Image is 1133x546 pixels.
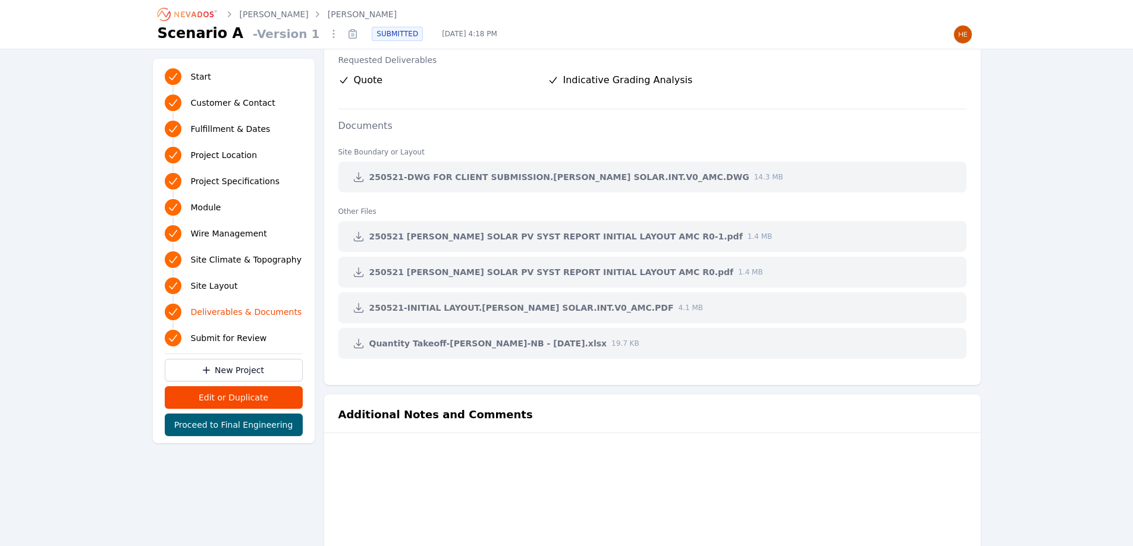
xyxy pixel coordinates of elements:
a: [PERSON_NAME] [240,8,309,20]
a: [PERSON_NAME] [328,8,397,20]
span: 250521 [PERSON_NAME] SOLAR PV SYST REPORT INITIAL LAYOUT AMC R0-1.pdf [369,231,743,242]
span: Start [191,71,211,83]
span: [DATE] 4:18 PM [432,29,507,39]
span: Project Location [191,149,258,161]
span: 250521-DWG FOR CLIENT SUBMISSION.[PERSON_NAME] SOLAR.INT.V0_AMC.DWG [369,171,749,183]
span: 250521-INITIAL LAYOUT.[PERSON_NAME] SOLAR.INT.V0_AMC.PDF [369,302,674,314]
span: Site Climate & Topography [191,254,302,266]
span: 19.7 KB [611,339,639,348]
span: Site Layout [191,280,238,292]
a: New Project [165,359,303,381]
h1: Scenario A [158,24,244,43]
dt: Other Files [338,197,966,216]
span: Wire Management [191,228,267,239]
span: Fulfillment & Dates [191,123,271,135]
nav: Breadcrumb [158,5,397,24]
span: 1.4 MB [748,232,772,241]
dt: Site Boundary or Layout [338,138,966,157]
h2: Additional Notes and Comments [338,406,533,423]
nav: Progress [165,66,303,349]
label: Requested Deliverables [338,54,966,66]
span: Project Specifications [191,175,280,187]
span: Indicative Grading Analysis [563,73,693,87]
span: 250521 [PERSON_NAME] SOLAR PV SYST REPORT INITIAL LAYOUT AMC R0.pdf [369,266,734,278]
span: - Version 1 [248,26,324,42]
button: Edit or Duplicate [165,386,303,409]
span: Submit for Review [191,332,267,344]
span: 4.1 MB [679,303,703,313]
span: 1.4 MB [738,267,762,277]
span: Deliverables & Documents [191,306,302,318]
span: 14.3 MB [754,172,783,182]
label: Documents [324,120,407,131]
div: SUBMITTED [372,27,423,41]
span: Customer & Contact [191,97,275,109]
img: Henar Luque [953,25,972,44]
button: Proceed to Final Engineering [165,414,303,436]
span: Module [191,201,221,213]
span: Quantity Takeoff-[PERSON_NAME]-NB - [DATE].xlsx [369,337,607,349]
span: Quote [354,73,383,87]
